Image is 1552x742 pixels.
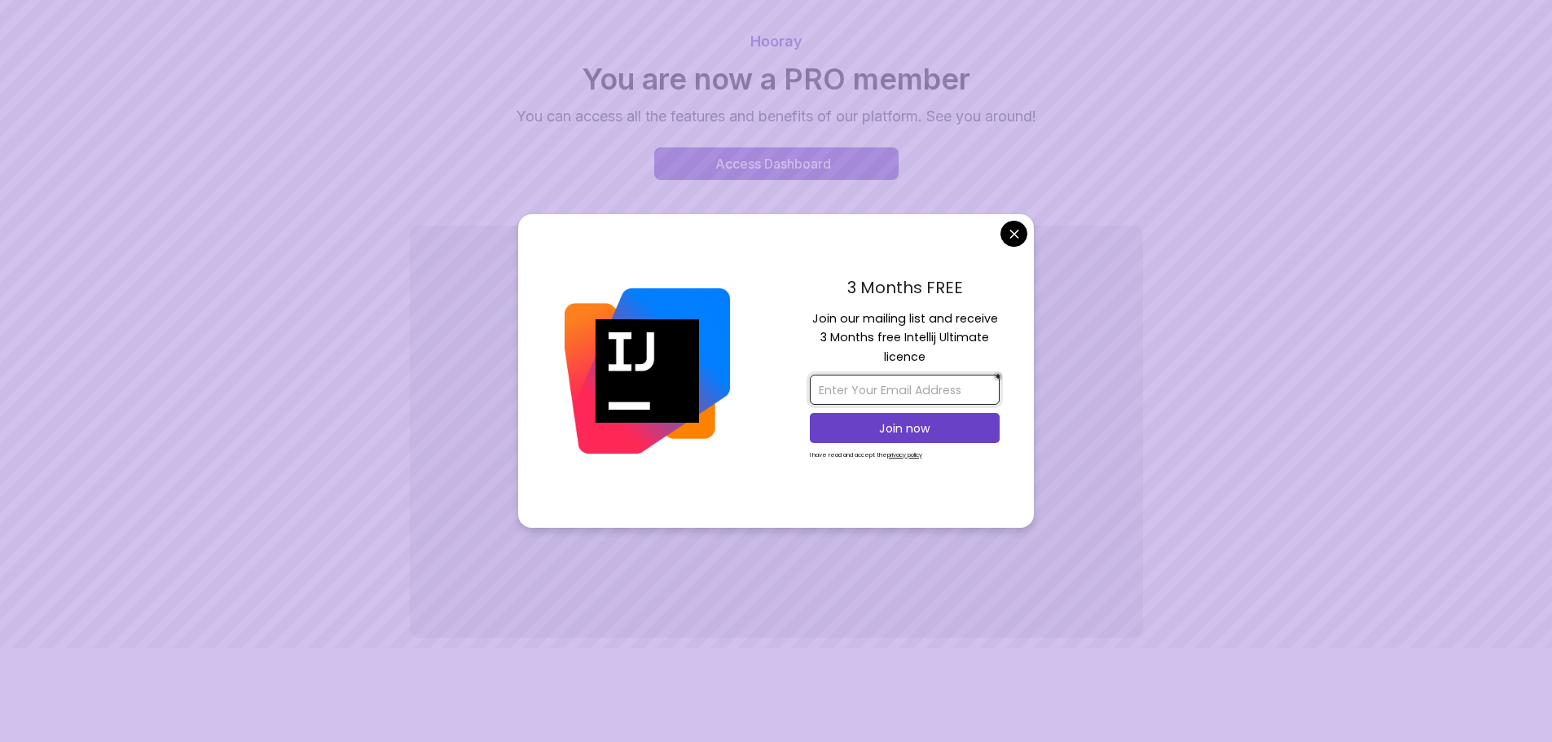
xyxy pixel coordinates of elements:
div: Access Dashboard [715,154,831,173]
a: access-dashboard [654,147,899,180]
h2: You are now a PRO member [206,63,1347,95]
button: Access Dashboard [654,147,899,180]
iframe: welcome [410,226,1143,638]
p: You can access all the features and benefits of our platform. See you around! [503,105,1050,128]
p: Hooray [206,30,1347,53]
